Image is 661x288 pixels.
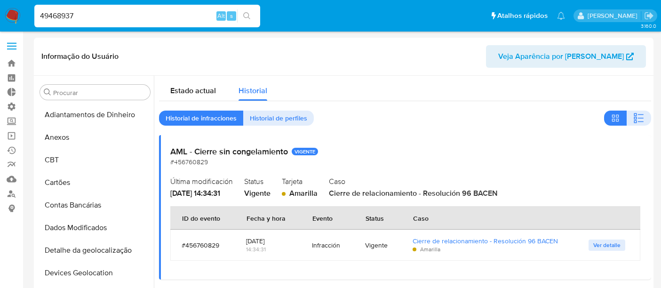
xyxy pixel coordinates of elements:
span: Atalhos rápidos [497,11,548,21]
span: Veja Aparência por [PERSON_NAME] [498,45,624,68]
button: CBT [36,149,154,171]
button: Adiantamentos de Dinheiro [36,104,154,126]
button: Contas Bancárias [36,194,154,216]
button: Dados Modificados [36,216,154,239]
input: Procurar [53,88,146,97]
span: s [230,11,233,20]
button: Veja Aparência por [PERSON_NAME] [486,45,646,68]
button: Cartões [36,171,154,194]
a: Sair [644,11,654,21]
button: Detalhe da geolocalização [36,239,154,262]
h1: Informação do Usuário [41,52,119,61]
input: Pesquise usuários ou casos... [34,10,260,22]
button: Anexos [36,126,154,149]
button: search-icon [237,9,256,23]
span: Alt [217,11,225,20]
p: alexandra.macedo@mercadolivre.com [588,11,641,20]
button: Procurar [44,88,51,96]
button: Devices Geolocation [36,262,154,284]
a: Notificações [557,12,565,20]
